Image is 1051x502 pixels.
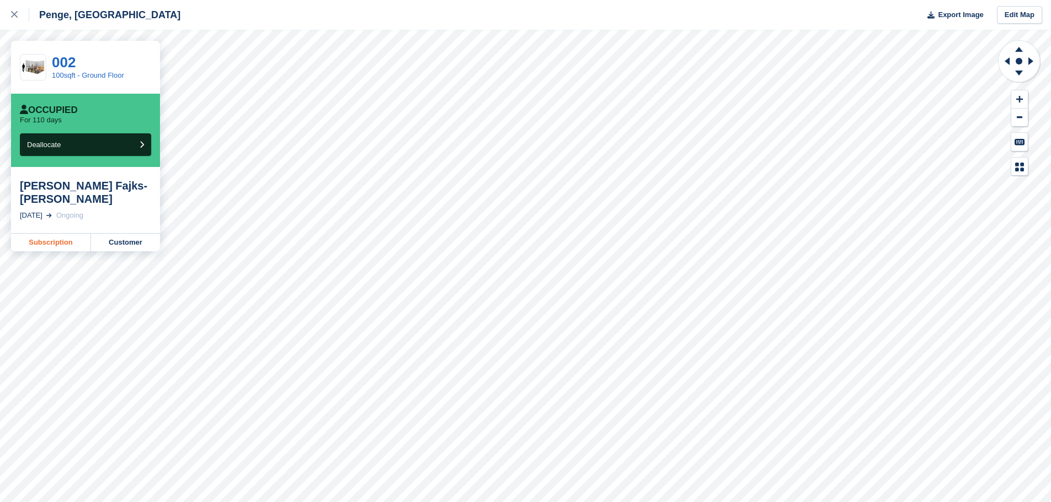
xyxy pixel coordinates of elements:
[1011,90,1028,109] button: Zoom In
[52,54,76,71] a: 002
[20,105,78,116] div: Occupied
[20,210,42,221] div: [DATE]
[91,234,160,251] a: Customer
[52,71,124,79] a: 100sqft - Ground Floor
[56,210,83,221] div: Ongoing
[20,179,151,206] div: [PERSON_NAME] Fajks-[PERSON_NAME]
[27,141,61,149] span: Deallocate
[997,6,1042,24] a: Edit Map
[20,58,46,77] img: 100-sqft-unit.jpg
[921,6,984,24] button: Export Image
[1011,109,1028,127] button: Zoom Out
[20,133,151,156] button: Deallocate
[20,116,62,125] p: For 110 days
[11,234,91,251] a: Subscription
[1011,133,1028,151] button: Keyboard Shortcuts
[46,213,52,218] img: arrow-right-light-icn-cde0832a797a2874e46488d9cf13f60e5c3a73dbe684e267c42b8395dfbc2abf.svg
[1011,158,1028,176] button: Map Legend
[29,8,180,21] div: Penge, [GEOGRAPHIC_DATA]
[938,9,983,20] span: Export Image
